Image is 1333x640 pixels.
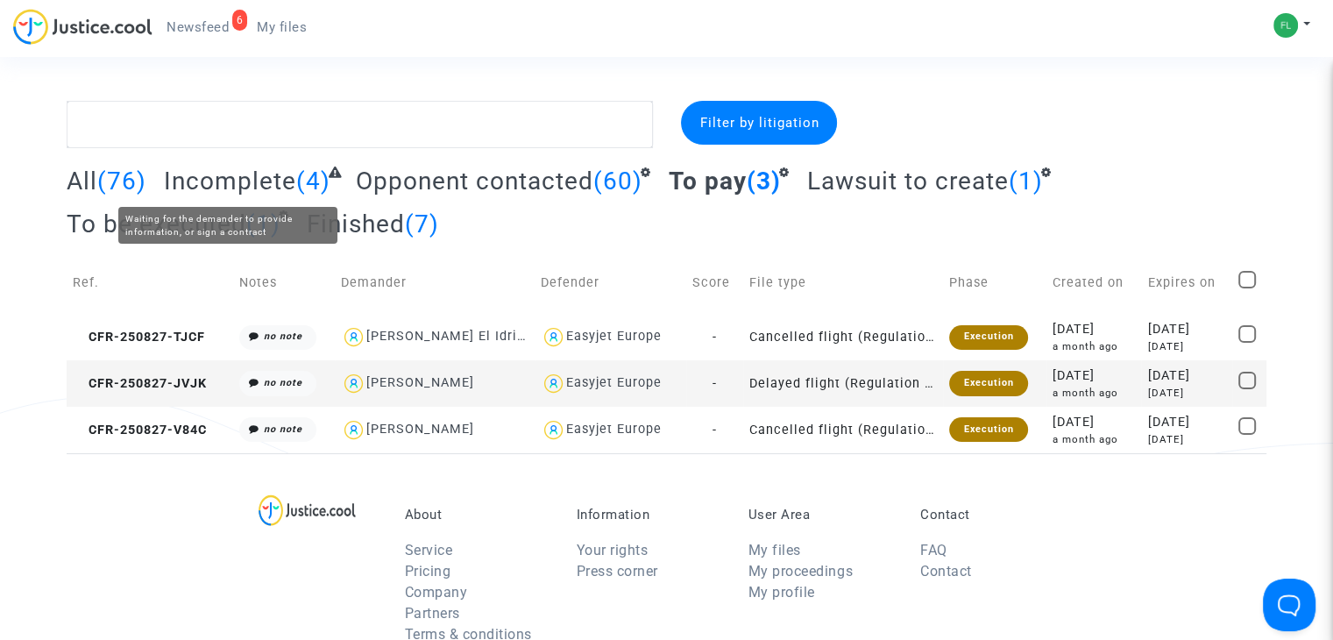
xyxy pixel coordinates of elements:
[152,14,243,40] a: 6Newsfeed
[405,210,439,238] span: (7)
[748,507,894,523] p: User Area
[67,252,233,314] td: Ref.
[593,167,642,196] span: (60)
[577,563,658,580] a: Press corner
[164,167,296,196] span: Incomplete
[748,563,853,580] a: My proceedings
[535,252,686,314] td: Defender
[943,252,1046,314] td: Phase
[1147,413,1226,432] div: [DATE]
[699,115,819,131] span: Filter by litigation
[341,417,366,443] img: icon-user.svg
[232,10,248,31] div: 6
[97,167,146,196] span: (76)
[541,324,566,350] img: icon-user.svg
[806,167,1008,196] span: Lawsuit to create
[243,14,321,40] a: My files
[1263,579,1315,631] iframe: Help Scout Beacon - Open
[1147,339,1226,354] div: [DATE]
[920,542,947,558] a: FAQ
[920,563,972,580] a: Contact
[1053,320,1135,339] div: [DATE]
[1053,366,1135,386] div: [DATE]
[341,324,366,350] img: icon-user.svg
[1273,13,1298,38] img: 27626d57a3ba4a5b969f53e3f2c8e71c
[67,210,246,238] span: To be executed
[949,325,1027,350] div: Execution
[577,507,722,523] p: Information
[73,376,207,391] span: CFR-250827-JVJK
[1053,432,1135,447] div: a month ago
[1053,386,1135,401] div: a month ago
[1046,252,1141,314] td: Created on
[743,407,943,453] td: Cancelled flight (Regulation EC 261/2004)
[233,252,335,314] td: Notes
[686,252,743,314] td: Score
[13,9,152,45] img: jc-logo.svg
[949,417,1027,442] div: Execution
[366,375,474,390] div: [PERSON_NAME]
[748,584,815,601] a: My profile
[264,331,302,342] i: no note
[405,507,550,523] p: About
[259,494,356,526] img: logo-lg.svg
[920,507,1066,523] p: Contact
[405,584,468,601] a: Company
[1147,386,1226,401] div: [DATE]
[1141,252,1232,314] td: Expires on
[73,330,205,345] span: CFR-250827-TJCF
[264,423,302,435] i: no note
[341,371,366,396] img: icon-user.svg
[1008,167,1042,196] span: (1)
[335,252,535,314] td: Demander
[743,252,943,314] td: File type
[747,167,781,196] span: (3)
[257,19,307,35] span: My files
[669,167,747,196] span: To pay
[356,167,593,196] span: Opponent contacted
[713,330,717,345] span: -
[264,377,302,388] i: no note
[366,422,474,437] div: [PERSON_NAME]
[73,423,207,437] span: CFR-250827-V84C
[405,542,453,558] a: Service
[713,423,717,437] span: -
[1147,320,1226,339] div: [DATE]
[566,422,662,437] div: Easyjet Europe
[566,375,662,390] div: Easyjet Europe
[296,167,330,196] span: (4)
[1053,339,1135,354] div: a month ago
[1147,432,1226,447] div: [DATE]
[405,605,460,622] a: Partners
[566,329,662,344] div: Easyjet Europe
[713,376,717,391] span: -
[541,371,566,396] img: icon-user.svg
[1053,413,1135,432] div: [DATE]
[366,329,535,344] div: [PERSON_NAME] El Idrissi
[949,371,1027,395] div: Execution
[307,210,405,238] span: Finished
[405,563,451,580] a: Pricing
[748,542,801,558] a: My files
[577,542,649,558] a: Your rights
[743,314,943,360] td: Cancelled flight (Regulation EC 261/2004)
[167,19,229,35] span: Newsfeed
[67,167,97,196] span: All
[1147,366,1226,386] div: [DATE]
[246,210,280,238] span: (1)
[541,417,566,443] img: icon-user.svg
[743,360,943,407] td: Delayed flight (Regulation EC 261/2004)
